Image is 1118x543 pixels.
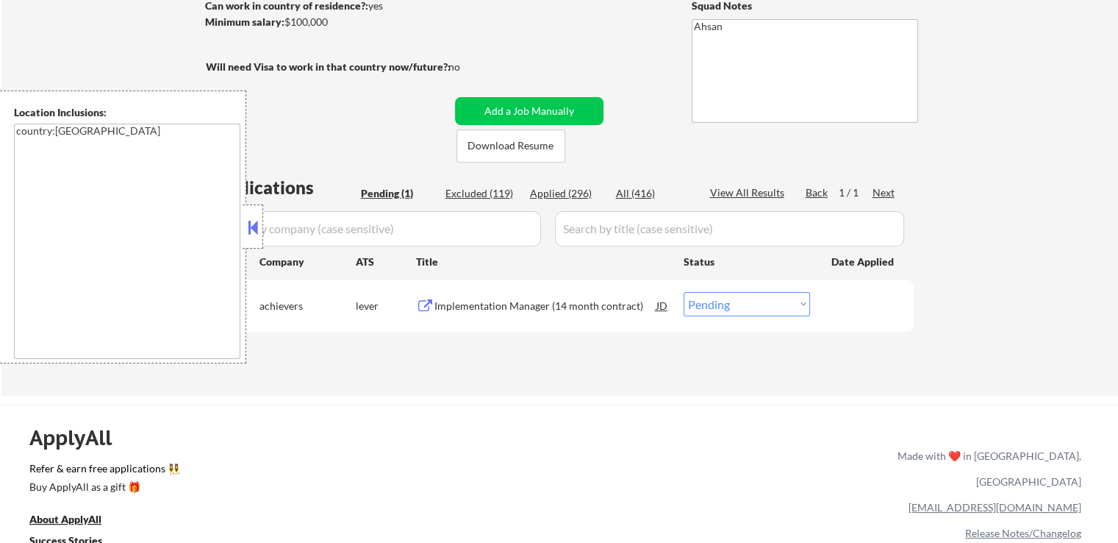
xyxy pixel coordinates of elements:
[210,211,541,246] input: Search by company (case sensitive)
[210,179,356,196] div: Applications
[892,443,1081,494] div: Made with ❤️ in [GEOGRAPHIC_DATA], [GEOGRAPHIC_DATA]
[29,425,129,450] div: ApplyAll
[434,299,656,313] div: Implementation Manager (14 month contract)
[356,299,416,313] div: lever
[29,479,176,497] a: Buy ApplyAll as a gift 🎁
[259,299,356,313] div: achievers
[872,185,896,200] div: Next
[14,105,240,120] div: Location Inclusions:
[806,185,829,200] div: Back
[29,511,122,530] a: About ApplyAll
[555,211,904,246] input: Search by title (case sensitive)
[29,513,101,525] u: About ApplyAll
[416,255,670,269] div: Title
[361,186,434,201] div: Pending (1)
[29,482,176,492] div: Buy ApplyAll as a gift 🎁
[205,15,284,28] strong: Minimum salary:
[616,186,689,201] div: All (416)
[684,248,810,274] div: Status
[455,97,603,125] button: Add a Job Manually
[206,60,451,73] strong: Will need Visa to work in that country now/future?:
[655,292,670,319] div: JD
[205,15,450,29] div: $100,000
[831,255,896,269] div: Date Applied
[710,185,789,200] div: View All Results
[29,464,590,479] a: Refer & earn free applications 👯‍♀️
[456,129,565,163] button: Download Resume
[530,186,603,201] div: Applied (296)
[839,185,872,200] div: 1 / 1
[445,186,519,201] div: Excluded (119)
[259,255,356,269] div: Company
[356,255,416,269] div: ATS
[965,527,1081,539] a: Release Notes/Changelog
[909,501,1081,514] a: [EMAIL_ADDRESS][DOMAIN_NAME]
[448,60,490,74] div: no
